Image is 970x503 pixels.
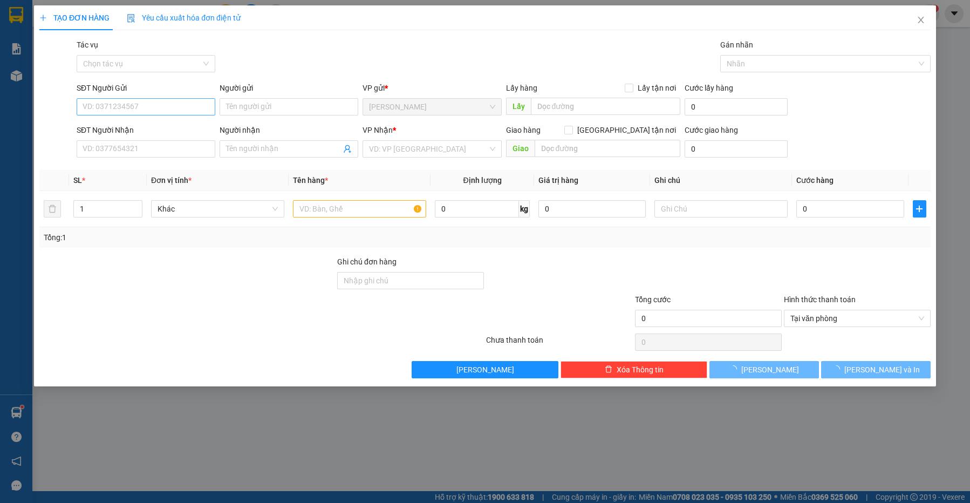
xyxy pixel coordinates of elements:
label: Cước giao hàng [685,126,738,134]
span: Hòa Thành [369,99,495,115]
span: ----------------------------------------- [29,58,132,67]
span: [PERSON_NAME] [456,364,514,376]
span: VP Nhận [363,126,393,134]
button: [PERSON_NAME] và In [821,361,931,378]
span: [PERSON_NAME] [741,364,799,376]
span: SL [73,176,82,185]
button: Close [906,5,936,36]
span: loading [729,365,741,373]
button: plus [913,200,927,217]
span: Xóa Thông tin [617,364,664,376]
div: VP gửi [363,82,501,94]
label: Gán nhãn [720,40,753,49]
span: In ngày: [3,78,66,85]
img: logo [4,6,52,54]
button: delete [44,200,61,217]
span: Định lượng [463,176,501,185]
label: Cước lấy hàng [685,84,733,92]
span: TẠO ĐƠN HÀNG [39,13,110,22]
span: 12:58:41 [DATE] [24,78,66,85]
button: deleteXóa Thông tin [561,361,707,378]
div: Tổng: 1 [44,232,375,243]
input: VD: Bàn, Ghế [293,200,426,217]
span: Lấy tận nơi [633,82,680,94]
th: Ghi chú [650,170,792,191]
span: user-add [343,145,352,153]
div: Chưa thanh toán [485,334,634,353]
span: Đơn vị tính [151,176,192,185]
span: Giao [506,140,534,157]
div: SĐT Người Gửi [77,82,215,94]
span: close [917,16,925,24]
label: Tác vụ [77,40,98,49]
label: Ghi chú đơn hàng [337,257,397,266]
span: [GEOGRAPHIC_DATA] tận nơi [573,124,680,136]
input: Dọc đường [530,98,680,115]
div: Người gửi [220,82,358,94]
button: [PERSON_NAME] [412,361,558,378]
img: icon [127,14,135,23]
span: Bến xe [GEOGRAPHIC_DATA] [85,17,145,31]
span: delete [605,365,612,374]
input: 0 [538,200,646,217]
button: [PERSON_NAME] [709,361,819,378]
span: Khác [158,201,278,217]
strong: ĐỒNG PHƯỚC [85,6,148,15]
span: Tại văn phòng [790,310,924,327]
span: plus [913,205,926,213]
span: HT1210250036 [54,69,104,77]
span: loading [832,365,844,373]
span: Lấy hàng [506,84,537,92]
input: Dọc đường [534,140,680,157]
span: [PERSON_NAME] và In [844,364,920,376]
span: Giá trị hàng [538,176,578,185]
input: Cước giao hàng [685,140,788,158]
span: Yêu cầu xuất hóa đơn điện tử [127,13,241,22]
input: Cước lấy hàng [685,98,788,115]
span: Hotline: 19001152 [85,48,132,55]
span: 01 Võ Văn Truyện, KP.1, Phường 2 [85,32,148,46]
span: Cước hàng [796,176,834,185]
span: kg [519,200,530,217]
input: Ghi Chú [654,200,788,217]
span: Tổng cước [635,295,671,304]
span: [PERSON_NAME]: [3,70,103,76]
span: Tên hàng [293,176,328,185]
label: Hình thức thanh toán [784,295,856,304]
div: SĐT Người Nhận [77,124,215,136]
span: plus [39,14,47,22]
div: Người nhận [220,124,358,136]
span: Giao hàng [506,126,540,134]
span: Lấy [506,98,530,115]
input: Ghi chú đơn hàng [337,272,484,289]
